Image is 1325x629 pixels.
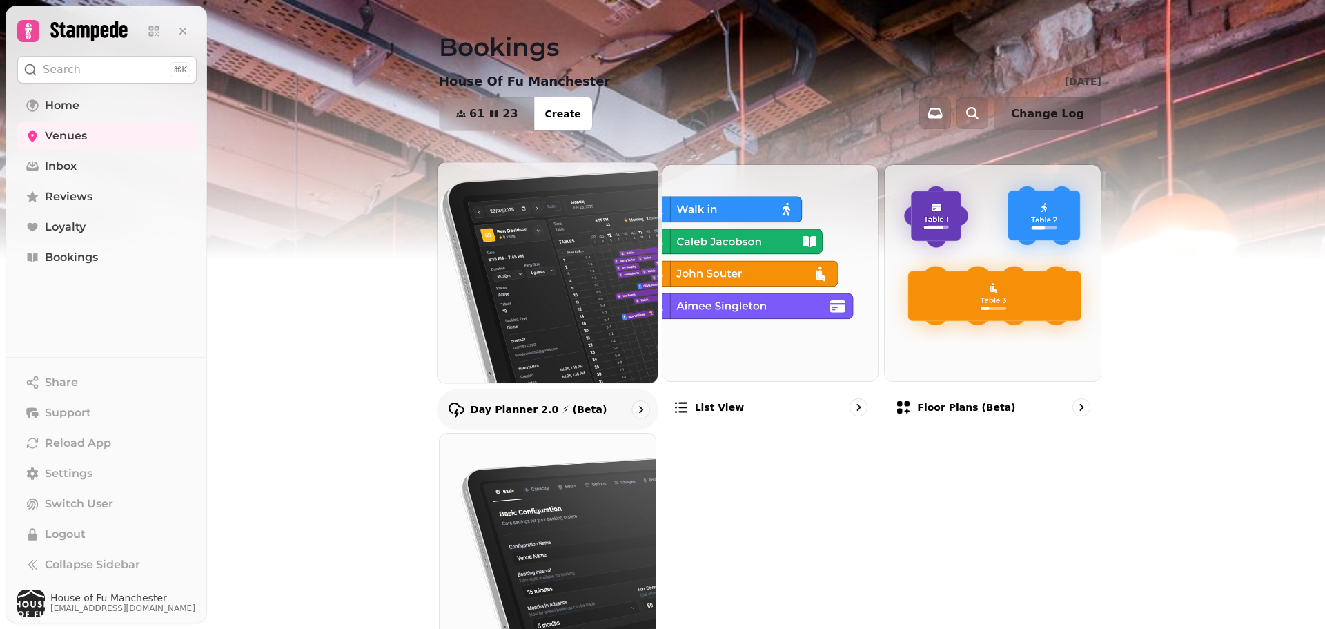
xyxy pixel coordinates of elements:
[45,219,86,235] span: Loyalty
[884,164,1101,427] a: Floor Plans (beta)Floor Plans (beta)
[45,249,98,266] span: Bookings
[17,551,197,579] button: Collapse Sidebar
[17,56,197,84] button: Search⌘K
[17,92,197,119] a: Home
[17,183,197,211] a: Reviews
[17,213,197,241] a: Loyalty
[17,153,197,180] a: Inbox
[17,460,197,487] a: Settings
[17,244,197,271] a: Bookings
[17,122,197,150] a: Venues
[634,403,647,416] svg: go to
[885,165,1101,381] img: Floor Plans (beta)
[437,162,658,429] a: Day Planner 2.0 ⚡ (Beta)Day Planner 2.0 ⚡ (Beta)
[17,399,197,427] button: Support
[170,62,190,77] div: ⌘K
[1065,75,1101,88] p: [DATE]
[852,400,865,414] svg: go to
[50,603,195,614] span: [EMAIL_ADDRESS][DOMAIN_NAME]
[440,97,535,130] button: 6123
[45,526,86,543] span: Logout
[439,72,610,91] p: House Of Fu Manchester
[45,374,78,391] span: Share
[45,128,87,144] span: Venues
[545,109,581,119] span: Create
[534,97,592,130] button: Create
[17,429,197,457] button: Reload App
[45,405,91,421] span: Support
[662,165,879,381] img: List view
[45,97,79,114] span: Home
[695,400,744,414] p: List view
[1074,400,1088,414] svg: go to
[50,593,195,603] span: House of Fu Manchester
[17,590,197,617] button: User avatarHouse of Fu Manchester[EMAIL_ADDRESS][DOMAIN_NAME]
[426,151,669,394] img: Day Planner 2.0 ⚡ (Beta)
[17,369,197,396] button: Share
[17,521,197,548] button: Logout
[45,158,77,175] span: Inbox
[45,557,140,573] span: Collapse Sidebar
[45,188,92,205] span: Reviews
[45,435,111,452] span: Reload App
[43,61,81,78] p: Search
[17,490,197,518] button: Switch User
[917,400,1015,414] p: Floor Plans (beta)
[994,97,1101,130] button: Change Log
[45,465,92,482] span: Settings
[469,108,484,119] span: 61
[45,496,113,512] span: Switch User
[662,164,879,427] a: List viewList view
[471,403,607,416] p: Day Planner 2.0 ⚡ (Beta)
[17,590,45,617] img: User avatar
[1011,108,1084,119] span: Change Log
[502,108,518,119] span: 23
